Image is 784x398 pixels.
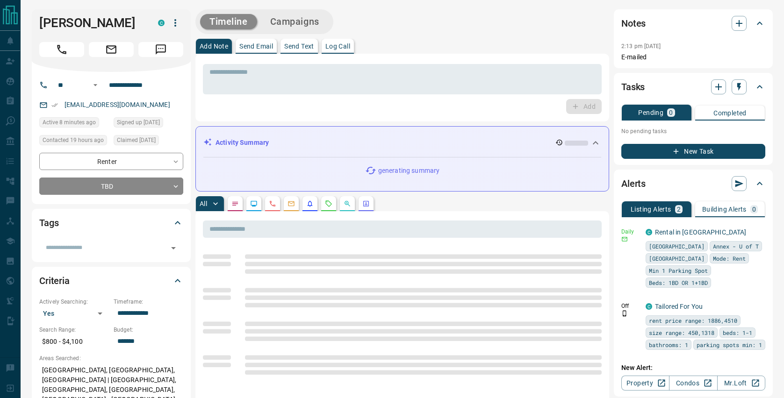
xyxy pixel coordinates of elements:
[669,109,673,116] p: 0
[284,43,314,50] p: Send Text
[43,135,104,145] span: Contacted 19 hours ago
[621,172,765,195] div: Alerts
[90,79,101,91] button: Open
[231,200,239,207] svg: Notes
[261,14,329,29] button: Campaigns
[39,354,183,362] p: Areas Searched:
[362,200,370,207] svg: Agent Actions
[655,228,747,236] a: Rental in [GEOGRAPHIC_DATA]
[51,102,58,108] svg: Email Verified
[39,334,109,349] p: $800 - $4,100
[621,52,765,62] p: E-mailed
[649,328,714,337] span: size range: 450,1318
[216,138,269,148] p: Activity Summary
[39,273,70,288] h2: Criteria
[621,16,646,31] h2: Notes
[621,176,646,191] h2: Alerts
[39,117,109,130] div: Wed Oct 15 2025
[117,118,160,127] span: Signed up [DATE]
[649,316,737,325] span: rent price range: 1886,4510
[621,144,765,159] button: New Task
[39,15,144,30] h1: [PERSON_NAME]
[621,76,765,98] div: Tasks
[655,303,703,310] a: Tailored For You
[288,200,295,207] svg: Emails
[717,376,765,391] a: Mr.Loft
[117,135,156,145] span: Claimed [DATE]
[200,14,257,29] button: Timeline
[631,206,671,213] p: Listing Alerts
[43,118,96,127] span: Active 8 minutes ago
[649,242,705,251] span: [GEOGRAPHIC_DATA]
[621,376,669,391] a: Property
[621,12,765,35] div: Notes
[200,43,228,50] p: Add Note
[306,200,314,207] svg: Listing Alerts
[39,326,109,334] p: Search Range:
[250,200,258,207] svg: Lead Browsing Activity
[713,254,746,263] span: Mode: Rent
[39,270,183,292] div: Criteria
[344,200,351,207] svg: Opportunities
[39,42,84,57] span: Call
[649,254,705,263] span: [GEOGRAPHIC_DATA]
[713,110,747,116] p: Completed
[646,303,652,310] div: condos.ca
[752,206,756,213] p: 0
[39,178,183,195] div: TBD
[621,363,765,373] p: New Alert:
[269,200,276,207] svg: Calls
[114,298,183,306] p: Timeframe:
[114,117,183,130] div: Sun Sep 21 2025
[200,200,207,207] p: All
[239,43,273,50] p: Send Email
[325,200,332,207] svg: Requests
[39,306,109,321] div: Yes
[649,340,688,349] span: bathrooms: 1
[39,153,183,170] div: Renter
[114,135,183,148] div: Sun Sep 21 2025
[697,340,762,349] span: parking spots min: 1
[203,134,601,151] div: Activity Summary
[621,124,765,138] p: No pending tasks
[378,166,439,176] p: generating summary
[621,310,628,317] svg: Push Notification Only
[89,42,134,57] span: Email
[621,302,640,310] p: Off
[638,109,663,116] p: Pending
[114,326,183,334] p: Budget:
[39,135,109,148] div: Tue Oct 14 2025
[621,236,628,242] svg: Email
[325,43,350,50] p: Log Call
[677,206,681,213] p: 2
[621,227,640,236] p: Daily
[649,266,708,275] span: Min 1 Parking Spot
[138,42,183,57] span: Message
[167,242,180,255] button: Open
[158,20,165,26] div: condos.ca
[723,328,752,337] span: beds: 1-1
[621,79,645,94] h2: Tasks
[39,215,58,230] h2: Tags
[621,43,661,50] p: 2:13 pm [DATE]
[669,376,717,391] a: Condos
[39,298,109,306] p: Actively Searching:
[65,101,170,108] a: [EMAIL_ADDRESS][DOMAIN_NAME]
[646,229,652,235] div: condos.ca
[649,278,708,287] span: Beds: 1BD OR 1+1BD
[702,206,747,213] p: Building Alerts
[713,242,759,251] span: Annex - U of T
[39,212,183,234] div: Tags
